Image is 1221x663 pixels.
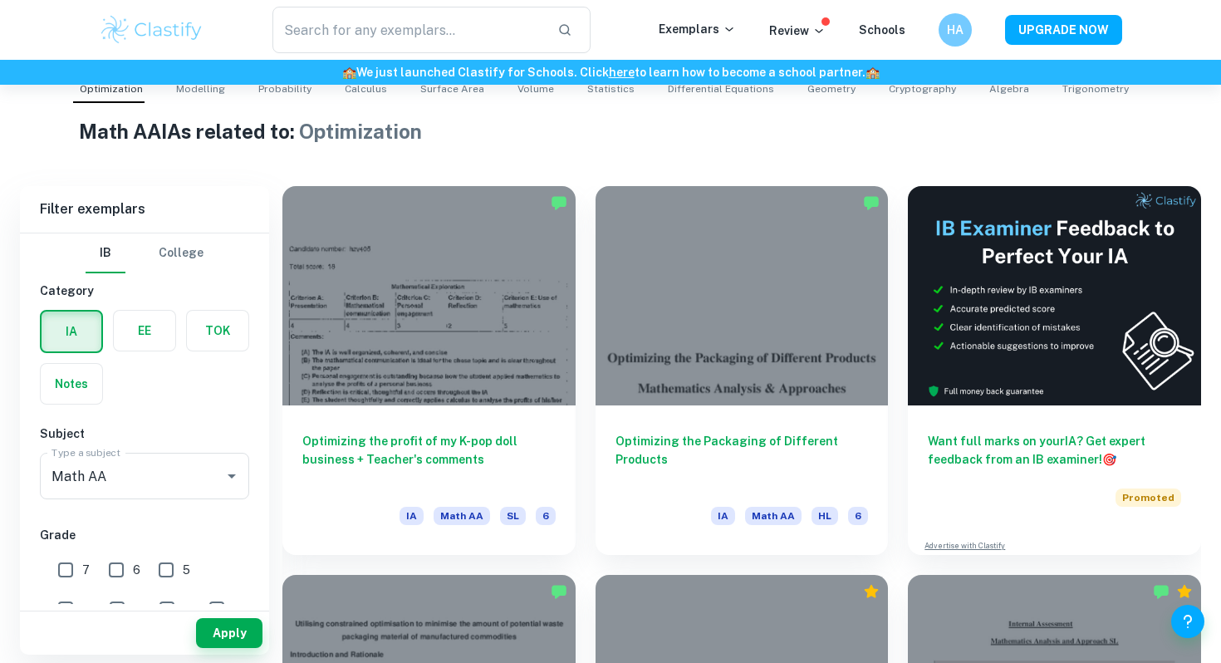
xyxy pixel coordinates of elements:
[908,186,1201,555] a: Want full marks on yourIA? Get expert feedback from an IB examiner!PromotedAdvertise with Clastify
[989,81,1029,96] span: Algebra
[400,507,424,525] span: IA
[668,81,774,96] span: Differential Equations
[615,432,869,487] h6: Optimizing the Packaging of Different Products
[134,600,141,618] span: 3
[1171,605,1204,638] button: Help and Feedback
[41,364,102,404] button: Notes
[176,81,225,96] span: Modelling
[82,600,91,618] span: 4
[848,507,868,525] span: 6
[99,13,204,47] img: Clastify logo
[86,233,125,273] button: IB
[82,561,90,579] span: 7
[1102,453,1116,466] span: 🎯
[40,526,249,544] h6: Grade
[551,194,567,211] img: Marked
[114,311,175,351] button: EE
[924,540,1005,552] a: Advertise with Clastify
[946,21,965,39] h6: HA
[342,66,356,79] span: 🏫
[133,561,140,579] span: 6
[79,116,1142,146] h1: Math AA IAs related to:
[187,311,248,351] button: TOK
[40,282,249,300] h6: Category
[865,66,880,79] span: 🏫
[420,81,484,96] span: Surface Area
[183,561,190,579] span: 5
[1062,81,1129,96] span: Trigonometry
[233,600,238,618] span: 1
[908,186,1201,405] img: Thumbnail
[812,507,838,525] span: HL
[80,81,143,96] span: Optimization
[1005,15,1122,45] button: UPGRADE NOW
[42,312,101,351] button: IA
[863,583,880,600] div: Premium
[517,81,554,96] span: Volume
[587,81,635,96] span: Statistics
[1116,489,1181,507] span: Promoted
[659,20,736,38] p: Exemplars
[184,600,190,618] span: 2
[889,81,956,96] span: Cryptography
[769,22,826,40] p: Review
[159,233,203,273] button: College
[220,464,243,488] button: Open
[596,186,889,555] a: Optimizing the Packaging of Different ProductsIAMath AAHL6
[40,425,249,443] h6: Subject
[302,432,556,487] h6: Optimizing the profit of my K-pop doll business + Teacher's comments
[807,81,856,96] span: Geometry
[500,507,526,525] span: SL
[20,186,269,233] h6: Filter exemplars
[859,23,905,37] a: Schools
[345,81,387,96] span: Calculus
[1176,583,1193,600] div: Premium
[536,507,556,525] span: 6
[551,583,567,600] img: Marked
[1153,583,1170,600] img: Marked
[282,186,576,555] a: Optimizing the profit of my K-pop doll business + Teacher's commentsIAMath AASL6
[609,66,635,79] a: here
[3,63,1218,81] h6: We just launched Clastify for Schools. Click to learn how to become a school partner.
[928,432,1181,469] h6: Want full marks on your IA ? Get expert feedback from an IB examiner!
[745,507,802,525] span: Math AA
[272,7,544,53] input: Search for any exemplars...
[434,507,490,525] span: Math AA
[863,194,880,211] img: Marked
[86,233,203,273] div: Filter type choice
[51,445,120,459] label: Type a subject
[711,507,735,525] span: IA
[299,120,422,143] span: Optimization
[196,618,262,648] button: Apply
[258,81,311,96] span: Probability
[939,13,972,47] button: HA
